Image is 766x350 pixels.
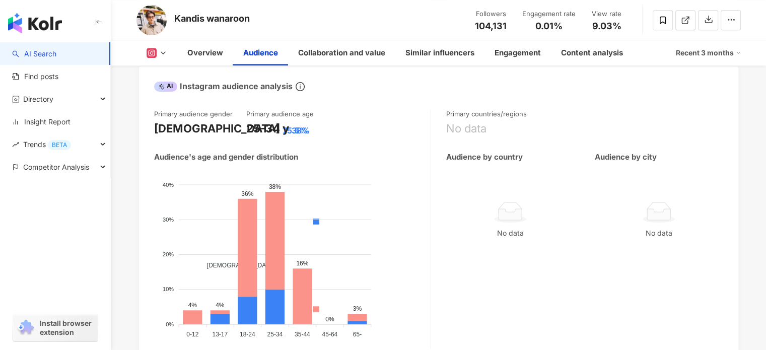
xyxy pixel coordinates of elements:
[166,321,174,327] tspan: 0%
[267,331,283,338] tspan: 25-34
[353,331,361,338] tspan: 65-
[12,49,56,59] a: searchAI Search
[16,320,35,336] img: chrome extension
[154,121,280,136] div: [DEMOGRAPHIC_DATA]
[48,140,71,150] div: BETA
[322,331,337,338] tspan: 45-64
[676,45,741,61] div: Recent 3 months
[450,228,571,239] div: No data
[522,9,576,19] div: Engagement rate
[154,152,298,162] div: Audience's age and gender distribution
[136,5,167,35] img: KOL Avatar
[446,121,486,136] div: No data
[592,21,621,31] span: 9.03%
[23,156,89,178] span: Competitor Analysis
[472,9,510,19] div: Followers
[495,47,541,59] div: Engagement
[12,117,71,127] a: Insight Report
[154,82,177,92] div: AI
[298,47,385,59] div: Collaboration and value
[446,109,527,118] div: Primary countries/regions
[588,9,626,19] div: View rate
[561,47,623,59] div: Content analysis
[13,314,98,341] a: chrome extensionInstall browser extension
[405,47,474,59] div: Similar influencers
[535,21,563,31] span: 0.01%
[174,12,250,25] div: Kandis wanaroon
[23,133,71,156] span: Trends
[40,319,95,337] span: Install browser extension
[23,88,53,110] span: Directory
[186,331,198,338] tspan: 0-12
[162,181,173,187] tspan: 40%
[12,141,19,148] span: rise
[162,251,173,257] tspan: 20%
[8,13,62,33] img: logo
[199,262,274,269] span: [DEMOGRAPHIC_DATA]
[599,228,719,239] div: No data
[595,152,657,162] div: Audience by city
[12,72,58,82] a: Find posts
[246,109,314,118] div: Primary audience age
[246,121,289,136] div: 25-34 y
[295,331,310,338] tspan: 35-44
[162,216,173,222] tspan: 30%
[154,81,293,92] div: Instagram audience analysis
[162,286,173,292] tspan: 10%
[187,47,223,59] div: Overview
[446,152,523,162] div: Audience by country
[294,81,306,93] span: info-circle
[243,47,278,59] div: Audience
[475,21,507,31] span: 104,131
[212,331,228,338] tspan: 13-17
[239,331,255,338] tspan: 18-24
[292,125,310,136] div: 38%
[154,109,233,118] div: Primary audience gender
